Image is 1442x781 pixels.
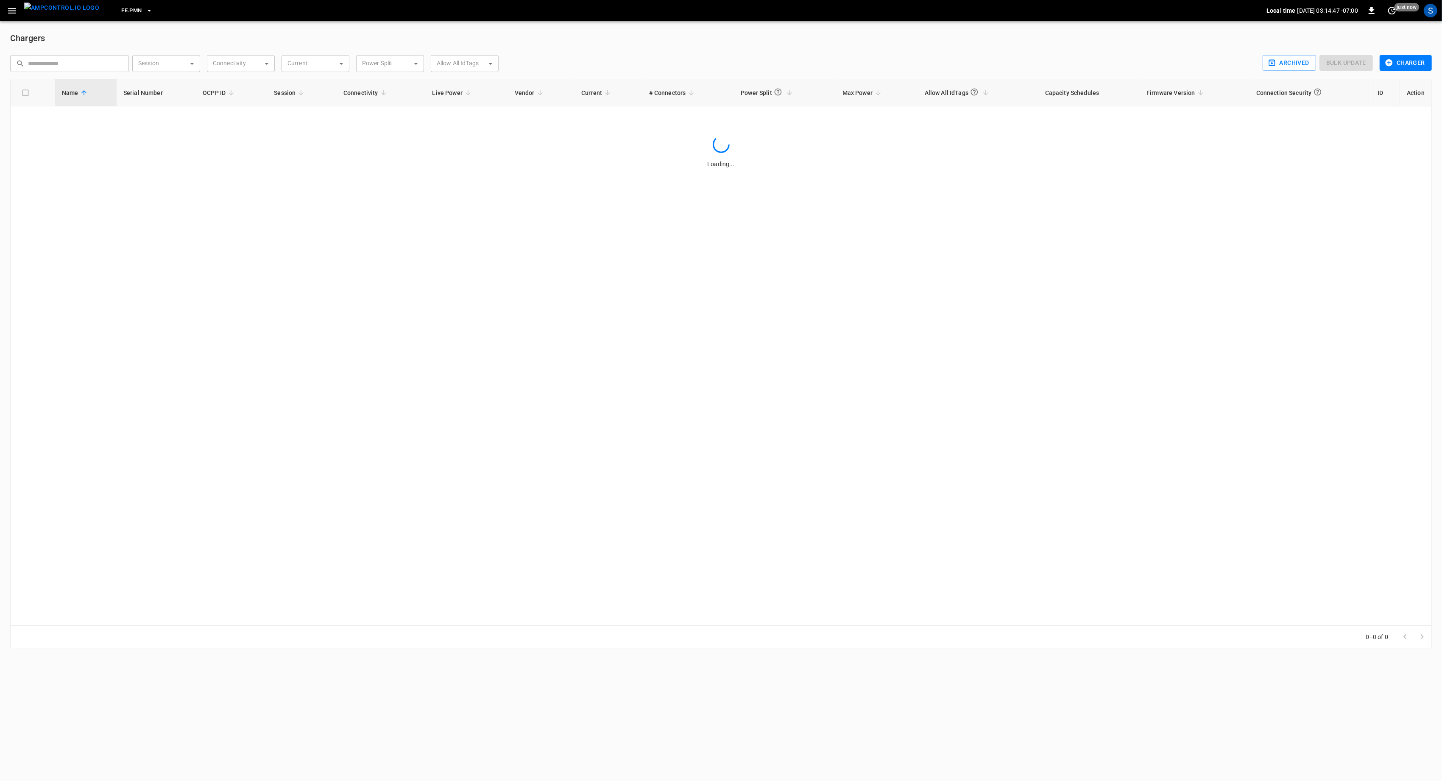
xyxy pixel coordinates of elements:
p: Local time [1266,6,1296,15]
span: Live Power [432,88,474,98]
th: Action [1400,79,1431,106]
th: ID [1371,79,1400,106]
button: set refresh interval [1385,4,1399,17]
span: Power Split [741,84,795,101]
span: Connectivity [343,88,389,98]
button: FE.PMN [118,3,156,19]
p: [DATE] 03:14:47 -07:00 [1297,6,1358,15]
span: Firmware Version [1146,88,1206,98]
div: Connection Security [1256,84,1324,101]
th: Capacity Schedules [1038,79,1140,106]
span: just now [1395,3,1420,11]
span: Loading... [707,161,734,167]
span: Max Power [842,88,884,98]
span: Vendor [515,88,546,98]
th: Serial Number [117,79,196,106]
button: Charger [1380,55,1432,71]
span: Session [274,88,307,98]
span: FE.PMN [121,6,142,16]
button: Archived [1263,55,1316,71]
span: Current [581,88,613,98]
span: Allow All IdTags [925,84,991,101]
h6: Chargers [10,31,1432,45]
span: Name [62,88,89,98]
img: ampcontrol.io logo [24,3,99,13]
div: profile-icon [1424,4,1437,17]
span: # Connectors [650,88,697,98]
p: 0–0 of 0 [1366,633,1388,641]
span: OCPP ID [203,88,237,98]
